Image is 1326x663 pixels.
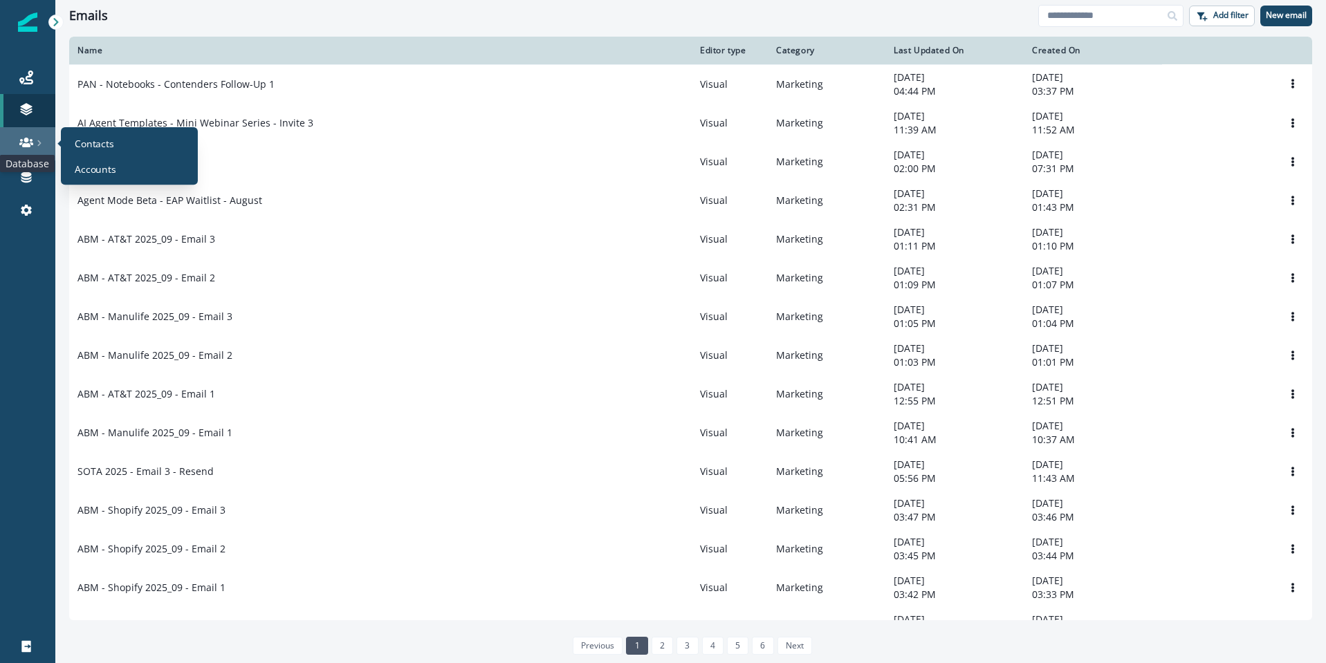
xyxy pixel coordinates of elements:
[69,530,1312,568] a: ABM - Shopify 2025_09 - Email 2VisualMarketing[DATE]03:45 PM[DATE]03:44 PMOptions
[69,491,1312,530] a: ABM - Shopify 2025_09 - Email 3VisualMarketing[DATE]03:47 PM[DATE]03:46 PMOptions
[1032,148,1154,162] p: [DATE]
[752,637,773,655] a: Page 6
[1260,6,1312,26] button: New email
[1282,306,1304,327] button: Options
[77,77,275,91] p: PAN - Notebooks - Contenders Follow-Up 1
[692,607,768,646] td: Visual
[894,200,1015,214] p: 02:31 PM
[1032,433,1154,447] p: 10:37 AM
[77,426,232,440] p: ABM - Manulife 2025_09 - Email 1
[69,568,1312,607] a: ABM - Shopify 2025_09 - Email 1VisualMarketing[DATE]03:42 PM[DATE]03:33 PMOptions
[894,535,1015,549] p: [DATE]
[69,142,1312,181] a: Product Updates - [DATE]VisualMarketing[DATE]02:00 PM[DATE]07:31 PMOptions
[894,355,1015,369] p: 01:03 PM
[894,84,1015,98] p: 04:44 PM
[1032,574,1154,588] p: [DATE]
[1032,588,1154,601] p: 03:33 PM
[894,109,1015,123] p: [DATE]
[1032,109,1154,123] p: [DATE]
[1032,510,1154,524] p: 03:46 PM
[768,220,885,259] td: Marketing
[77,116,313,130] p: AI Agent Templates - Mini Webinar Series - Invite 3
[1032,355,1154,369] p: 01:01 PM
[1032,549,1154,563] p: 03:44 PM
[77,348,232,362] p: ABM - Manulife 2025_09 - Email 2
[66,159,192,180] a: Accounts
[768,259,885,297] td: Marketing
[894,394,1015,408] p: 12:55 PM
[692,413,768,452] td: Visual
[894,342,1015,355] p: [DATE]
[77,619,268,633] p: AI Microsite - Target Influencers - Email 2
[77,465,214,478] p: SOTA 2025 - Email 3 - Resend
[727,637,748,655] a: Page 5
[1282,345,1304,366] button: Options
[768,491,885,530] td: Marketing
[1282,500,1304,521] button: Options
[692,568,768,607] td: Visual
[894,496,1015,510] p: [DATE]
[1032,380,1154,394] p: [DATE]
[77,45,683,56] div: Name
[69,104,1312,142] a: AI Agent Templates - Mini Webinar Series - Invite 3VisualMarketing[DATE]11:39 AM[DATE]11:52 AMOpt...
[77,232,215,246] p: ABM - AT&T 2025_09 - Email 3
[1032,187,1154,200] p: [DATE]
[768,530,885,568] td: Marketing
[1282,73,1304,94] button: Options
[1282,113,1304,133] button: Options
[894,574,1015,588] p: [DATE]
[77,503,225,517] p: ABM - Shopify 2025_09 - Email 3
[692,142,768,181] td: Visual
[768,568,885,607] td: Marketing
[77,194,262,207] p: Agent Mode Beta - EAP Waitlist - August
[77,310,232,324] p: ABM - Manulife 2025_09 - Email 3
[692,259,768,297] td: Visual
[776,45,877,56] div: Category
[1282,229,1304,250] button: Options
[768,64,885,104] td: Marketing
[676,637,698,655] a: Page 3
[894,317,1015,330] p: 01:05 PM
[692,64,768,104] td: Visual
[894,162,1015,176] p: 02:00 PM
[894,588,1015,601] p: 03:42 PM
[1032,71,1154,84] p: [DATE]
[692,181,768,220] td: Visual
[1032,200,1154,214] p: 01:43 PM
[894,225,1015,239] p: [DATE]
[768,336,885,375] td: Marketing
[69,375,1312,413] a: ABM - AT&T 2025_09 - Email 1VisualMarketing[DATE]12:55 PM[DATE]12:51 PMOptions
[69,64,1312,104] a: PAN - Notebooks - Contenders Follow-Up 1VisualMarketing[DATE]04:44 PM[DATE]03:37 PMOptions
[1032,264,1154,278] p: [DATE]
[1032,613,1154,626] p: [DATE]
[77,271,215,285] p: ABM - AT&T 2025_09 - Email 2
[894,433,1015,447] p: 10:41 AM
[768,181,885,220] td: Marketing
[692,491,768,530] td: Visual
[1282,151,1304,172] button: Options
[894,123,1015,137] p: 11:39 AM
[1282,268,1304,288] button: Options
[1032,123,1154,137] p: 11:52 AM
[1189,6,1255,26] button: Add filter
[69,297,1312,336] a: ABM - Manulife 2025_09 - Email 3VisualMarketing[DATE]01:05 PM[DATE]01:04 PMOptions
[1032,239,1154,253] p: 01:10 PM
[894,148,1015,162] p: [DATE]
[1282,384,1304,404] button: Options
[768,375,885,413] td: Marketing
[1213,10,1249,20] p: Add filter
[692,530,768,568] td: Visual
[894,471,1015,485] p: 05:56 PM
[77,542,225,556] p: ABM - Shopify 2025_09 - Email 2
[69,413,1312,452] a: ABM - Manulife 2025_09 - Email 1VisualMarketing[DATE]10:41 AM[DATE]10:37 AMOptions
[569,637,812,655] ul: Pagination
[768,104,885,142] td: Marketing
[1032,278,1154,292] p: 01:07 PM
[894,303,1015,317] p: [DATE]
[66,133,192,153] a: Contacts
[894,613,1015,626] p: [DATE]
[1282,190,1304,211] button: Options
[1032,225,1154,239] p: [DATE]
[69,452,1312,491] a: SOTA 2025 - Email 3 - ResendVisualMarketing[DATE]05:56 PM[DATE]11:43 AMOptions
[894,510,1015,524] p: 03:47 PM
